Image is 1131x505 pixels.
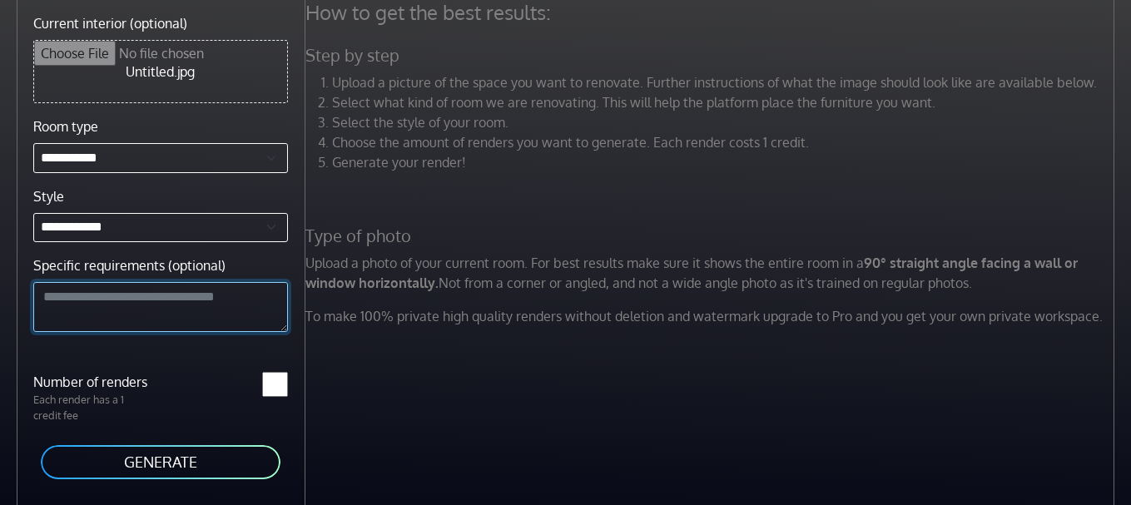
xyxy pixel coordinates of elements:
h5: Type of photo [295,225,1129,246]
li: Select the style of your room. [332,112,1119,132]
li: Choose the amount of renders you want to generate. Each render costs 1 credit. [332,132,1119,152]
p: Upload a photo of your current room. For best results make sure it shows the entire room in a Not... [295,253,1129,293]
h5: Step by step [295,45,1129,66]
label: Number of renders [23,372,161,392]
p: To make 100% private high quality renders without deletion and watermark upgrade to Pro and you g... [295,306,1129,326]
p: Each render has a 1 credit fee [23,392,161,423]
label: Style [33,186,64,206]
strong: 90° straight angle facing a wall or window horizontally. [305,255,1078,291]
li: Generate your render! [332,152,1119,172]
label: Specific requirements (optional) [33,255,226,275]
button: GENERATE [39,443,282,481]
li: Select what kind of room we are renovating. This will help the platform place the furniture you w... [332,92,1119,112]
label: Current interior (optional) [33,13,187,33]
li: Upload a picture of the space you want to renovate. Further instructions of what the image should... [332,72,1119,92]
label: Room type [33,116,98,136]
